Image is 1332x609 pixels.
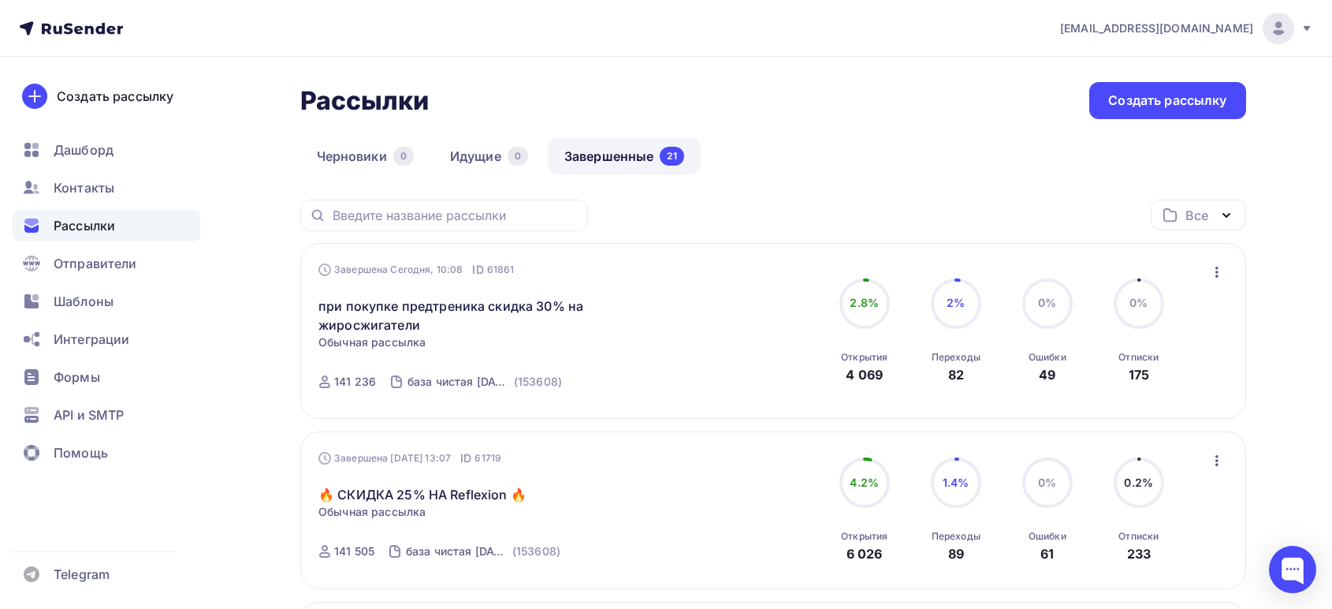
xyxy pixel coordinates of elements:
[932,351,980,364] div: Переходы
[318,485,526,504] a: 🔥 СКИДКА 25% НА Reflexion 🔥
[393,147,414,166] div: 0
[13,248,200,279] a: Отправители
[1029,351,1066,364] div: Ошибки
[13,210,200,241] a: Рассылки
[943,476,969,489] span: 1.4%
[1060,13,1313,44] a: [EMAIL_ADDRESS][DOMAIN_NAME]
[472,262,483,278] span: ID
[850,476,879,489] span: 4.2%
[841,530,887,543] div: Открытия
[318,450,501,466] div: Завершена [DATE] 13:07
[474,450,501,466] span: 61719
[846,365,883,384] div: 4 069
[1038,476,1056,489] span: 0%
[508,147,528,166] div: 0
[514,374,562,390] div: (153608)
[54,292,113,311] span: Шаблоны
[1118,530,1159,543] div: Отписки
[13,286,200,317] a: Шаблоны
[318,297,589,334] a: при покупке предтреника скидка 30% на жиросжигатели
[406,369,564,394] a: база чистая [DATE] (153608)
[13,134,200,166] a: Дашборд
[1124,476,1153,489] span: 0.2%
[318,504,426,520] span: Обычная рассылка
[846,544,883,563] div: 6 026
[54,178,114,197] span: Контакты
[1118,351,1159,364] div: Отписки
[947,296,965,309] span: 2%
[948,544,964,563] div: 89
[57,87,173,106] div: Создать рассылку
[13,361,200,393] a: Формы
[1029,530,1066,543] div: Ошибки
[433,138,545,174] a: Идущие0
[318,334,426,350] span: Обычная рассылка
[300,138,430,174] a: Черновики0
[407,374,511,390] div: база чистая [DATE]
[841,351,887,364] div: Открытия
[54,254,137,273] span: Отправители
[1129,296,1148,309] span: 0%
[660,147,683,166] div: 21
[54,140,113,159] span: Дашборд
[404,539,562,564] a: база чистая [DATE] (153608)
[54,368,100,387] span: Формы
[1039,365,1055,384] div: 49
[512,544,560,559] div: (153608)
[13,172,200,204] a: Контакты
[333,207,579,224] input: Введите название рассылки
[54,565,110,584] span: Telegram
[1129,365,1149,384] div: 175
[1040,544,1054,563] div: 61
[1038,296,1056,309] span: 0%
[334,544,374,559] div: 141 505
[1060,21,1253,36] span: [EMAIL_ADDRESS][DOMAIN_NAME]
[460,450,471,466] span: ID
[487,262,515,278] span: 61861
[850,296,879,309] span: 2.8%
[1108,92,1226,110] div: Создать рассылку
[54,216,115,235] span: Рассылки
[932,530,980,543] div: Переходы
[318,262,514,278] div: Завершена Сегодня, 10:08
[54,405,124,424] span: API и SMTP
[334,374,376,390] div: 141 236
[1127,544,1151,563] div: 233
[948,365,964,384] div: 82
[54,330,129,349] span: Интеграции
[54,443,108,462] span: Помощь
[406,544,509,559] div: база чистая [DATE]
[1151,200,1246,230] button: Все
[300,85,430,117] h2: Рассылки
[1185,206,1207,225] div: Все
[548,138,701,174] a: Завершенные21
